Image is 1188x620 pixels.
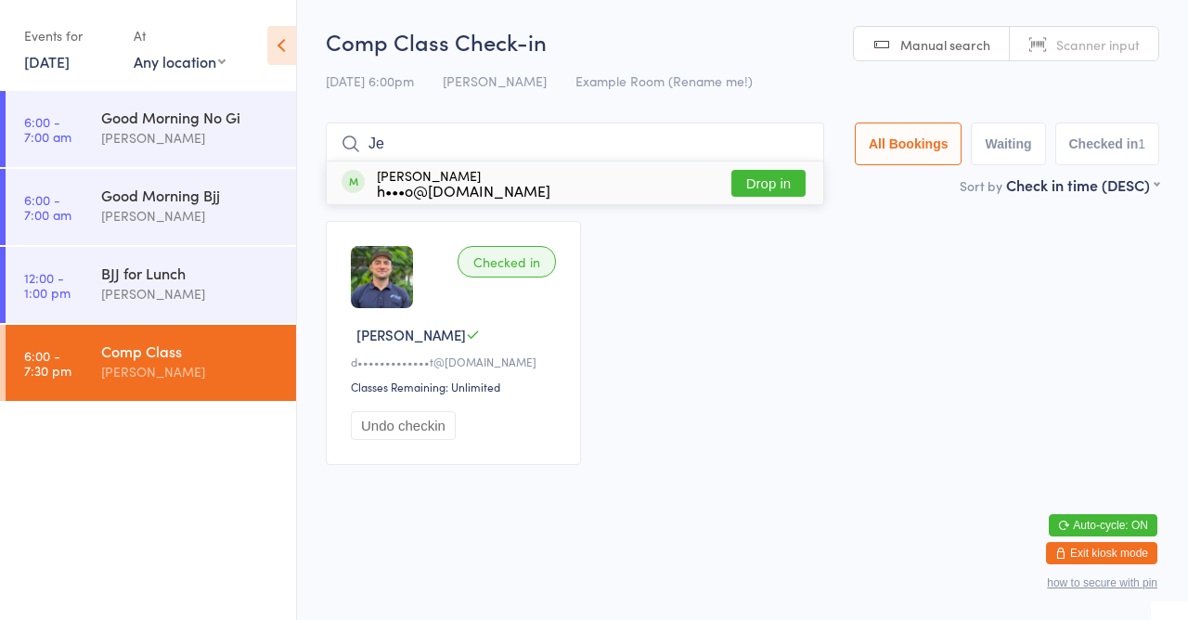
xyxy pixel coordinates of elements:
h2: Comp Class Check-in [326,26,1159,57]
div: Comp Class [101,341,280,361]
img: image1759781050.png [351,246,413,308]
div: d•••••••••••••t@[DOMAIN_NAME] [351,354,562,369]
span: Scanner input [1056,35,1140,54]
div: Good Morning No Gi [101,107,280,127]
button: Undo checkin [351,411,456,440]
div: h•••o@[DOMAIN_NAME] [377,183,550,198]
span: Example Room (Rename me!) [575,71,753,90]
time: 6:00 - 7:30 pm [24,348,71,378]
a: 6:00 -7:00 amGood Morning Bjj[PERSON_NAME] [6,169,296,245]
div: [PERSON_NAME] [101,127,280,149]
div: BJJ for Lunch [101,263,280,283]
time: 6:00 - 7:00 am [24,114,71,144]
a: 6:00 -7:30 pmComp Class[PERSON_NAME] [6,325,296,401]
div: [PERSON_NAME] [101,205,280,226]
button: All Bookings [855,123,962,165]
button: Exit kiosk mode [1046,542,1157,564]
button: Drop in [731,170,806,197]
div: Checked in [458,246,556,278]
time: 6:00 - 7:00 am [24,192,71,222]
div: Classes Remaining: Unlimited [351,379,562,394]
div: [PERSON_NAME] [377,168,550,198]
div: [PERSON_NAME] [101,283,280,304]
div: At [134,20,226,51]
span: [DATE] 6:00pm [326,71,414,90]
span: [PERSON_NAME] [443,71,547,90]
span: Manual search [900,35,990,54]
div: Good Morning Bjj [101,185,280,205]
div: [PERSON_NAME] [101,361,280,382]
a: 6:00 -7:00 amGood Morning No Gi[PERSON_NAME] [6,91,296,167]
div: Events for [24,20,115,51]
time: 12:00 - 1:00 pm [24,270,71,300]
button: how to secure with pin [1047,576,1157,589]
div: Check in time (DESC) [1006,174,1159,195]
a: [DATE] [24,51,70,71]
a: 12:00 -1:00 pmBJJ for Lunch[PERSON_NAME] [6,247,296,323]
button: Waiting [971,123,1045,165]
input: Search [326,123,824,165]
button: Checked in1 [1055,123,1160,165]
button: Auto-cycle: ON [1049,514,1157,536]
span: [PERSON_NAME] [356,325,466,344]
div: Any location [134,51,226,71]
label: Sort by [960,176,1002,195]
div: 1 [1138,136,1145,151]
